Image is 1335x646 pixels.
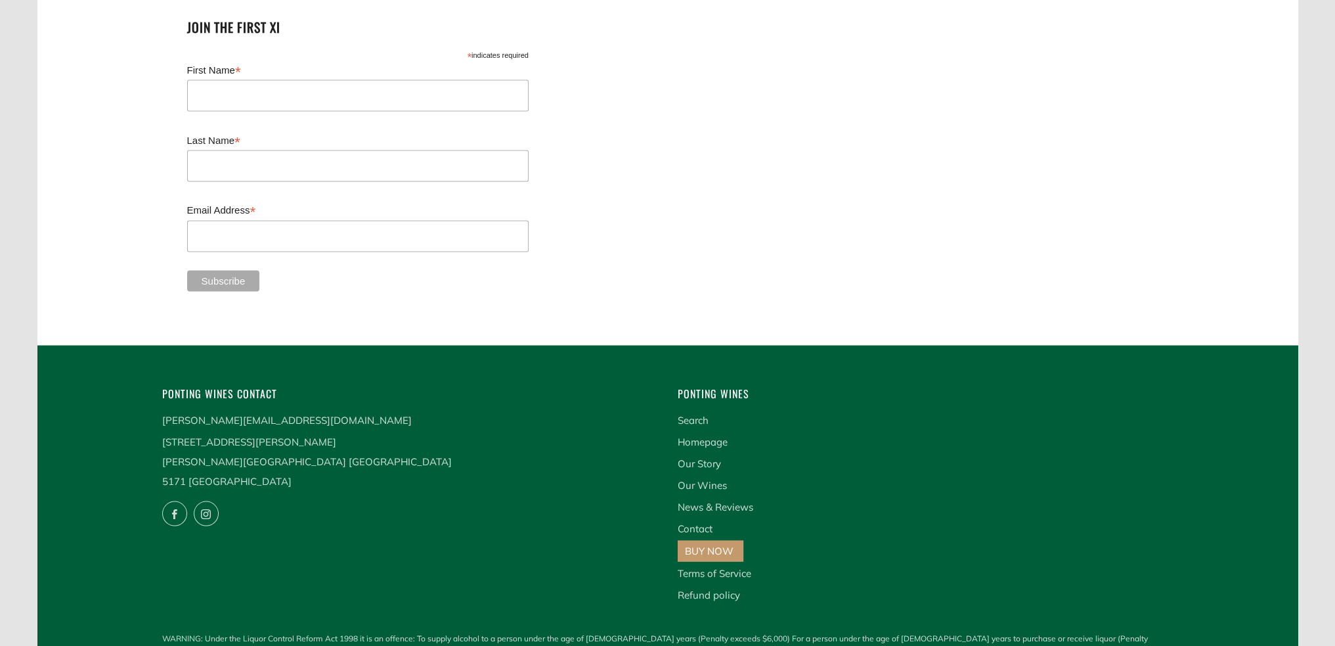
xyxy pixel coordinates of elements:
p: [STREET_ADDRESS][PERSON_NAME] [PERSON_NAME][GEOGRAPHIC_DATA] [GEOGRAPHIC_DATA] 5171 [GEOGRAPHIC_D... [162,432,658,492]
input: Subscribe [187,271,260,292]
a: BUY NOW [685,545,733,557]
label: First Name [187,60,529,79]
label: Last Name [187,131,529,149]
a: Contact [678,522,712,535]
a: Refund policy [678,589,740,601]
a: Our Story [678,457,721,470]
a: Homepage [678,436,728,448]
label: Email Address [187,200,529,219]
h4: Ponting Wines [678,385,1173,403]
a: Our Wines [678,479,727,492]
a: [PERSON_NAME][EMAIL_ADDRESS][DOMAIN_NAME] [162,414,412,427]
a: Terms of Service [678,567,751,580]
h4: Ponting Wines Contact [162,385,658,403]
a: News & Reviews [678,501,753,513]
h2: Join the first XI [187,17,543,37]
div: indicates required [187,48,529,60]
a: Search [678,414,709,427]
